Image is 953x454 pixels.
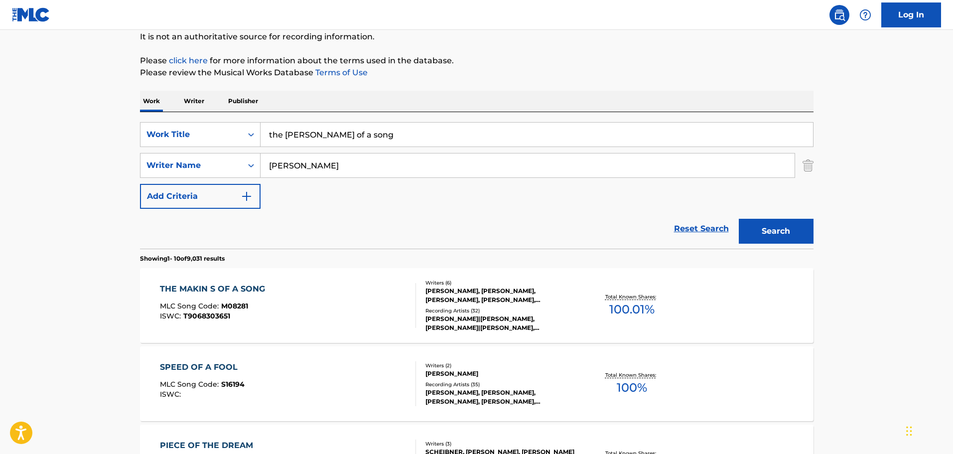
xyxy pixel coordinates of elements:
[617,379,647,397] span: 100 %
[739,219,814,244] button: Search
[140,254,225,263] p: Showing 1 - 10 of 9,031 results
[425,362,576,369] div: Writers ( 2 )
[605,293,659,301] p: Total Known Shares:
[146,159,236,171] div: Writer Name
[160,361,245,373] div: SPEED OF A FOOL
[160,390,183,399] span: ISWC :
[181,91,207,112] p: Writer
[160,302,221,310] span: MLC Song Code :
[140,91,163,112] p: Work
[160,440,258,452] div: PIECE OF THE DREAM
[906,416,912,446] div: Drag
[140,67,814,79] p: Please review the Musical Works Database
[146,129,236,141] div: Work Title
[855,5,875,25] div: Help
[221,380,245,389] span: S16194
[425,369,576,378] div: [PERSON_NAME]
[160,311,183,320] span: ISWC :
[140,31,814,43] p: It is not an authoritative source for recording information.
[140,184,261,209] button: Add Criteria
[903,406,953,454] iframe: Chat Widget
[241,190,253,202] img: 9d2ae6d4665cec9f34b9.svg
[169,56,208,65] a: click here
[160,283,270,295] div: THE MAKIN S OF A SONG
[609,301,655,318] span: 100.01 %
[803,153,814,178] img: Delete Criterion
[140,122,814,249] form: Search Form
[140,346,814,421] a: SPEED OF A FOOLMLC Song Code:S16194ISWC:Writers (2)[PERSON_NAME]Recording Artists (35)[PERSON_NAM...
[425,381,576,388] div: Recording Artists ( 35 )
[881,2,941,27] a: Log In
[313,68,368,77] a: Terms of Use
[160,380,221,389] span: MLC Song Code :
[140,55,814,67] p: Please for more information about the terms used in the database.
[425,307,576,314] div: Recording Artists ( 32 )
[833,9,845,21] img: search
[140,268,814,343] a: THE MAKIN S OF A SONGMLC Song Code:M08281ISWC:T9068303651Writers (6)[PERSON_NAME], [PERSON_NAME],...
[425,314,576,332] div: [PERSON_NAME]|[PERSON_NAME], [PERSON_NAME]|[PERSON_NAME], [PERSON_NAME], [PERSON_NAME], [PERSON_N...
[425,279,576,287] div: Writers ( 6 )
[221,302,248,310] span: M08281
[425,287,576,304] div: [PERSON_NAME], [PERSON_NAME], [PERSON_NAME], [PERSON_NAME], [PERSON_NAME], [PERSON_NAME]
[829,5,849,25] a: Public Search
[12,7,50,22] img: MLC Logo
[183,311,230,320] span: T9068303651
[669,218,734,240] a: Reset Search
[425,440,576,448] div: Writers ( 3 )
[859,9,871,21] img: help
[425,388,576,406] div: [PERSON_NAME], [PERSON_NAME], [PERSON_NAME], [PERSON_NAME], [PERSON_NAME]
[225,91,261,112] p: Publisher
[605,371,659,379] p: Total Known Shares:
